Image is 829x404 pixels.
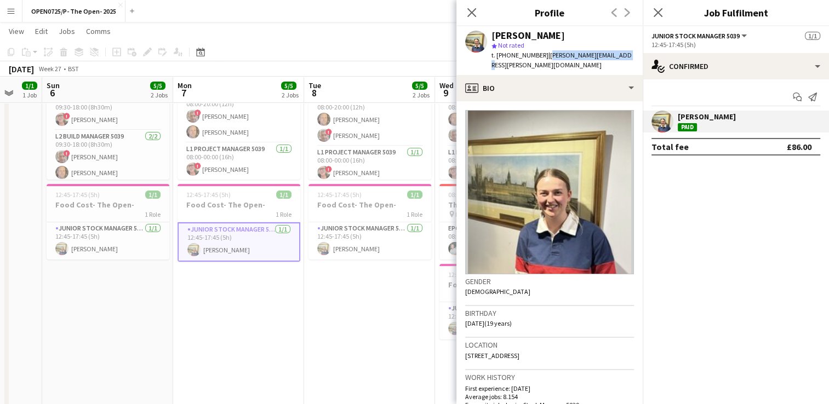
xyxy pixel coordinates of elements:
[276,210,291,218] span: 1 Role
[178,90,300,143] app-card-role: L2 Build Manager 50392/208:00-20:00 (12h)![PERSON_NAME][PERSON_NAME]
[325,166,332,172] span: !
[276,191,291,199] span: 1/1
[86,26,111,36] span: Comms
[651,41,820,49] div: 12:45-17:45 (5h)
[491,51,548,59] span: t. [PHONE_NUMBER]
[308,184,431,259] app-job-card: 12:45-17:45 (5h)1/1Food Cost- The Open-1 RoleJunior Stock Manager 50391/112:45-17:45 (5h)[PERSON_...
[145,191,161,199] span: 1/1
[643,5,829,20] h3: Job Fulfilment
[178,200,300,210] h3: Food Cost- The Open-
[465,351,519,360] span: [STREET_ADDRESS]
[465,372,634,382] h3: Work history
[439,184,562,259] app-job-card: 08:00-20:00 (12h)1/1The Open- Tech Build Royal Portrush Golf Club in [GEOGRAPHIC_DATA], [GEOGRAPH...
[448,191,496,199] span: 08:00-20:00 (12h)
[678,123,697,131] div: Paid
[47,80,60,90] span: Sun
[82,24,115,38] a: Comms
[439,93,562,146] app-card-role: L2 Build Manager 50392/208:00-20:00 (12h)[PERSON_NAME]![PERSON_NAME]
[4,24,28,38] a: View
[178,222,300,262] app-card-role: Junior Stock Manager 50391/112:45-17:45 (5h)[PERSON_NAME]
[308,200,431,210] h3: Food Cost- The Open-
[55,191,100,199] span: 12:45-17:45 (5h)
[9,26,24,36] span: View
[491,51,632,69] span: | [PERSON_NAME][EMAIL_ADDRESS][PERSON_NAME][DOMAIN_NAME]
[465,393,634,401] p: Average jobs: 8.154
[68,65,79,73] div: BST
[498,41,524,49] span: Not rated
[438,86,454,99] span: 9
[439,200,562,210] h3: The Open- Tech Build
[465,276,634,286] h3: Gender
[36,65,64,73] span: Week 27
[195,163,201,169] span: !
[439,146,562,183] app-card-role: L1 Project Manager 50391/108:00-00:00 (16h)![PERSON_NAME]
[186,191,231,199] span: 12:45-17:45 (5h)
[22,91,37,99] div: 1 Job
[308,146,431,183] app-card-role: L1 Project Manager 50391/108:00-00:00 (16h)![PERSON_NAME]
[455,210,538,218] span: Royal Portrush Golf Club in [GEOGRAPHIC_DATA], [GEOGRAPHIC_DATA], [GEOGRAPHIC_DATA] i
[308,80,321,90] span: Tue
[308,93,431,146] app-card-role: L2 Build Manager 50392/208:00-20:00 (12h)[PERSON_NAME]![PERSON_NAME]
[145,210,161,218] span: 1 Role
[195,109,201,116] span: !
[651,141,689,152] div: Total fee
[448,270,493,279] span: 12:45-17:45 (5h)
[54,24,79,38] a: Jobs
[31,24,52,38] a: Edit
[412,82,427,90] span: 5/5
[465,287,530,296] span: [DEMOGRAPHIC_DATA]
[317,191,362,199] span: 12:45-17:45 (5h)
[491,31,565,41] div: [PERSON_NAME]
[22,82,37,90] span: 1/1
[47,200,169,210] h3: Food Cost- The Open-
[22,1,125,22] button: OPEN0725/P- The Open- 2025
[282,91,299,99] div: 2 Jobs
[325,129,332,135] span: !
[47,222,169,259] app-card-role: Junior Stock Manager 50391/112:45-17:45 (5h)[PERSON_NAME]
[651,32,748,40] button: Junior Stock Manager 5039
[178,184,300,262] app-job-card: 12:45-17:45 (5h)1/1Food Cost- The Open-1 RoleJunior Stock Manager 50391/112:45-17:45 (5h)[PERSON_...
[9,64,34,74] div: [DATE]
[151,91,168,99] div: 2 Jobs
[805,32,820,40] span: 1/1
[465,319,512,327] span: [DATE] (19 years)
[407,191,422,199] span: 1/1
[465,308,634,318] h3: Birthday
[47,93,169,130] app-card-role: L1 Project Manager 50391/109:30-18:00 (8h30m)![PERSON_NAME]
[456,5,643,20] h3: Profile
[64,150,70,157] span: !
[307,86,321,99] span: 8
[178,143,300,180] app-card-role: L1 Project Manager 50391/108:00-00:00 (16h)![PERSON_NAME]
[281,82,296,90] span: 5/5
[47,130,169,183] app-card-role: L2 Build Manager 50392/209:30-18:00 (8h30m)![PERSON_NAME][PERSON_NAME]
[35,26,48,36] span: Edit
[787,141,811,152] div: £86.00
[47,184,169,259] app-job-card: 12:45-17:45 (5h)1/1Food Cost- The Open-1 RoleJunior Stock Manager 50391/112:45-17:45 (5h)[PERSON_...
[651,32,740,40] span: Junior Stock Manager 5039
[64,113,70,119] span: !
[439,264,562,339] app-job-card: 12:45-17:45 (5h)1/1Food Cost- The Open-1 RoleJunior Stock Manager 50391/112:45-17:45 (5h)[PERSON_...
[178,80,192,90] span: Mon
[176,86,192,99] span: 7
[413,91,430,99] div: 2 Jobs
[643,53,829,79] div: Confirmed
[439,222,562,259] app-card-role: EPOS Manager 50211/108:00-20:00 (12h)[PERSON_NAME]
[465,384,634,393] p: First experience: [DATE]
[407,210,422,218] span: 1 Role
[150,82,165,90] span: 5/5
[308,222,431,259] app-card-role: Junior Stock Manager 50391/112:45-17:45 (5h)[PERSON_NAME]
[439,80,454,90] span: Wed
[439,302,562,339] app-card-role: Junior Stock Manager 50391/112:45-17:45 (5h)[PERSON_NAME]
[45,86,60,99] span: 6
[439,280,562,290] h3: Food Cost- The Open-
[678,112,736,122] div: [PERSON_NAME]
[465,110,634,274] img: Crew avatar or photo
[465,340,634,350] h3: Location
[456,75,643,101] div: Bio
[59,26,75,36] span: Jobs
